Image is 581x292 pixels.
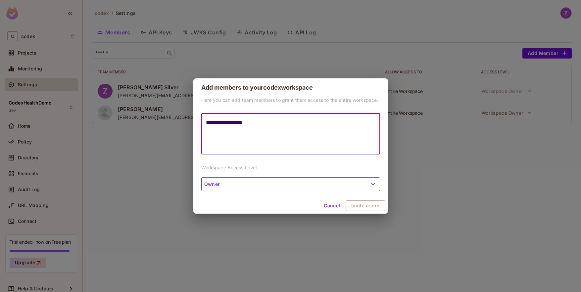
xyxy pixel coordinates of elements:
button: Owner [201,177,380,191]
p: Here you can add team members to grant them access to the entire workspace. [201,97,380,103]
p: Workspace Access Level [201,164,380,171]
h2: Add members to your codex workspace [193,78,388,97]
button: Cancel [321,200,343,211]
button: Invite users [346,200,385,211]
